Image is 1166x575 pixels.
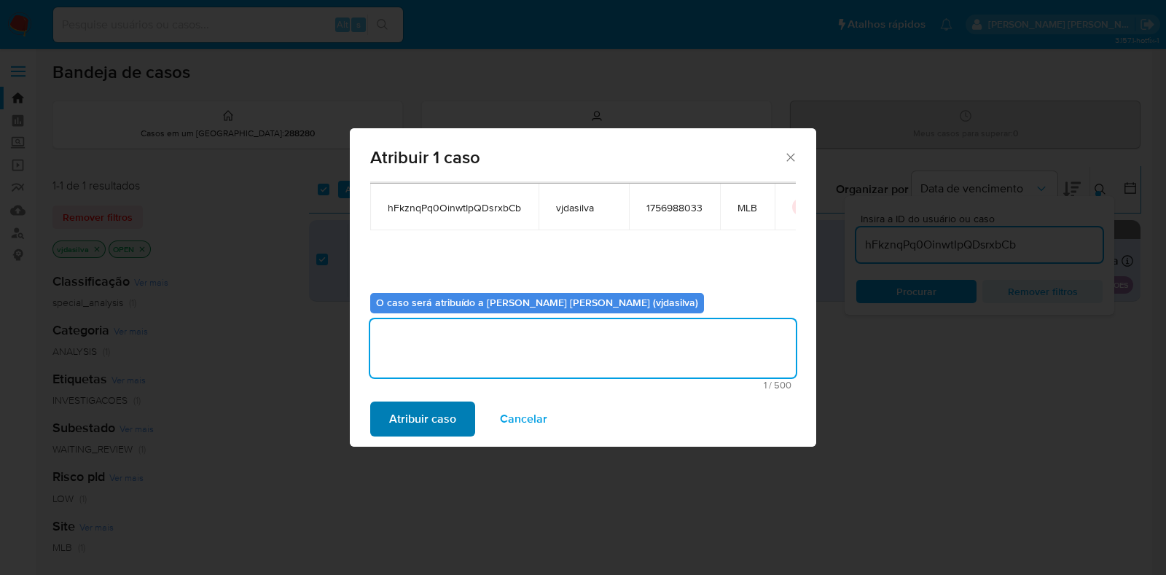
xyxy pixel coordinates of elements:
[481,402,566,437] button: Cancelar
[370,149,783,166] span: Atribuir 1 caso
[500,403,547,435] span: Cancelar
[350,128,816,447] div: assign-modal
[792,198,810,216] button: icon-button
[370,402,475,437] button: Atribuir caso
[646,201,703,214] span: 1756988033
[783,150,797,163] button: Fechar a janela
[389,403,456,435] span: Atribuir caso
[556,201,611,214] span: vjdasilva
[375,380,791,390] span: Máximo de 500 caracteres
[376,295,698,310] b: O caso será atribuído a [PERSON_NAME] [PERSON_NAME] (vjdasilva)
[388,201,521,214] span: hFkznqPq0OinwtIpQDsrxbCb
[737,201,757,214] span: MLB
